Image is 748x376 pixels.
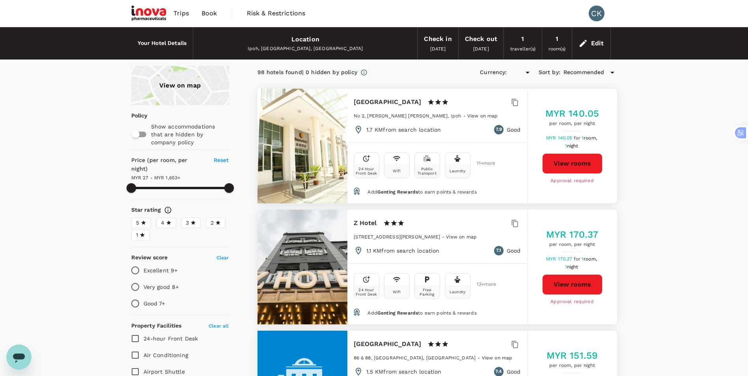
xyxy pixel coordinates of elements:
span: 1 [582,135,598,141]
h6: Property Facilities [131,322,182,330]
span: 1 [136,231,138,239]
span: - [478,355,481,361]
span: Risk & Restrictions [247,9,306,18]
span: [DATE] [430,46,446,52]
div: Laundry [450,290,465,294]
span: 1 [565,264,580,270]
span: - [442,234,446,240]
div: CK [589,6,604,21]
button: View rooms [542,274,603,295]
h6: Your Hotel Details [138,39,187,48]
h5: MYR 170.37 [546,228,599,241]
span: Approval required [550,177,594,185]
span: Trips [173,9,189,18]
div: Location [291,34,319,45]
span: 5 [136,219,139,227]
span: Genting Rewards [377,189,418,195]
div: 98 hotels found | 0 hidden by policy [257,68,357,77]
span: Clear all [209,323,229,329]
p: Excellent 9+ [144,266,178,274]
span: MYR 170.37 [546,256,574,262]
p: 1.7 KM from search location [366,126,441,134]
span: 3 [186,219,189,227]
span: [DATE] [473,46,489,52]
span: 4 [161,219,164,227]
span: room, [584,135,597,141]
h6: Z Hotel [354,218,377,229]
div: Edit [591,38,604,49]
p: Good [507,126,521,134]
h6: Review score [131,253,168,262]
span: 7.1 [496,247,501,255]
span: Air Conditioning [144,352,188,358]
div: 1 [521,34,524,45]
span: 7.9 [496,126,502,134]
span: [STREET_ADDRESS][PERSON_NAME] [354,234,440,240]
div: Wifi [393,169,401,173]
div: 24 Hour Front Desk [356,288,377,296]
span: 2 [211,219,214,227]
h5: MYR 151.59 [547,349,598,362]
span: Airport Shuttle [144,369,185,375]
iframe: 启动消息传送窗口的按钮 [6,344,32,370]
p: Good 7+ [144,300,165,307]
p: Show accommodations that are hidden by company policy [151,123,228,146]
div: Check out [465,34,497,45]
span: per room, per night [546,241,599,249]
button: Open [522,67,533,78]
span: Add to earn points & rewards [367,189,476,195]
div: Public Transport [416,167,438,175]
a: View on map [446,233,477,240]
p: Good [507,247,521,255]
span: room(s) [548,46,565,52]
span: for [574,256,582,262]
span: Book [201,9,217,18]
h5: MYR 140.05 [545,107,599,120]
span: No 2, [PERSON_NAME] [PERSON_NAME], Ipoh [354,113,461,119]
div: Free Parking [416,288,438,296]
span: MYR 27 - MYR 1,653+ [131,175,181,181]
h6: Sort by : [539,68,560,77]
p: Very good 8+ [144,283,179,291]
a: View on map [482,354,513,361]
span: 7.4 [495,368,502,376]
a: View on map [131,66,229,105]
span: night [567,264,578,270]
h6: [GEOGRAPHIC_DATA] [354,339,422,350]
h6: Currency : [480,68,507,77]
p: 1.5 KM from search location [366,368,442,376]
span: per room, per night [547,362,598,370]
span: room, [584,256,597,262]
span: 24-hour Front Desk [144,335,198,342]
h6: Star rating [131,206,161,214]
span: Recommended [563,68,604,77]
span: 13 + more [477,282,489,287]
div: 1 [556,34,558,45]
span: View on map [467,113,498,119]
div: Ipoh, [GEOGRAPHIC_DATA], [GEOGRAPHIC_DATA] [200,45,411,53]
span: 11 + more [477,161,489,166]
img: iNova Pharmaceuticals [131,5,168,22]
button: View rooms [542,153,603,174]
span: 1 [565,143,580,149]
span: - [463,113,467,119]
div: 24 Hour Front Desk [356,167,377,175]
h6: [GEOGRAPHIC_DATA] [354,97,422,108]
span: for [574,135,582,141]
span: 86 & 88, [GEOGRAPHIC_DATA], [GEOGRAPHIC_DATA] [354,355,476,361]
svg: Star ratings are awarded to properties to represent the quality of services, facilities, and amen... [164,206,172,214]
span: MYR 140.05 [546,135,574,141]
p: 1.1 KM from search location [366,247,440,255]
span: traveller(s) [510,46,535,52]
a: View on map [467,112,498,119]
h6: Price (per room, per night) [131,156,205,173]
span: 1 [582,256,598,262]
p: Good [507,368,521,376]
span: Approval required [550,298,594,306]
span: Clear [216,255,229,261]
div: Laundry [450,169,465,173]
span: Reset [214,157,229,163]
